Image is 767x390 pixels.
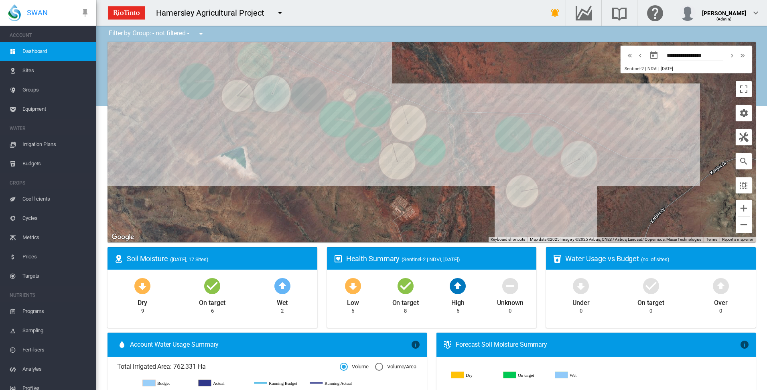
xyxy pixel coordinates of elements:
span: Metrics [22,228,90,247]
span: Sites [22,61,90,80]
span: Total Irrigated Area: 762.331 Ha [117,362,340,371]
img: ZPXdBAAAAAElFTkSuQmCC [105,3,148,23]
button: icon-chevron-left [635,51,645,60]
span: (no. of sites) [641,256,670,262]
button: icon-select-all [736,177,752,193]
md-icon: icon-magnify [739,156,749,166]
div: Hamersley Agricultural Project [156,7,272,18]
md-icon: icon-checkbox-marked-circle [396,276,415,295]
g: Budget [143,380,191,387]
span: ([DATE], 17 Sites) [170,256,209,262]
div: 6 [211,307,214,315]
g: Dry [451,372,497,379]
md-icon: icon-menu-down [196,29,206,39]
span: Equipment [22,100,90,119]
span: Sampling [22,321,90,340]
div: Low [347,295,359,307]
md-icon: icon-map-marker-radius [114,254,124,264]
span: Fertilisers [22,340,90,360]
md-icon: Click here for help [645,8,665,18]
span: Targets [22,266,90,286]
md-icon: icon-arrow-up-bold-circle [273,276,292,295]
md-icon: icon-chevron-double-left [625,51,634,60]
button: icon-chevron-double-right [737,51,748,60]
md-icon: icon-arrow-down-bold-circle [343,276,363,295]
span: Prices [22,247,90,266]
div: Soil Moisture [127,254,311,264]
button: icon-menu-down [193,26,209,42]
button: icon-bell-ring [547,5,563,21]
div: Unknown [497,295,523,307]
button: icon-chevron-double-left [625,51,635,60]
div: 0 [719,307,722,315]
div: 9 [141,307,144,315]
div: On target [199,295,225,307]
md-icon: Go to the Data Hub [574,8,593,18]
md-icon: icon-chevron-double-right [738,51,747,60]
md-icon: icon-cog [739,108,749,118]
md-radio-button: Volume/Area [375,363,416,371]
md-icon: icon-arrow-up-bold-circle [711,276,730,295]
div: 5 [351,307,354,315]
a: Terms [706,237,717,242]
div: 8 [404,307,407,315]
span: | [DATE] [658,66,673,71]
g: Running Budget [254,380,302,387]
div: Under [572,295,590,307]
span: Coefficients [22,189,90,209]
span: NUTRIENTS [10,289,90,302]
md-icon: icon-chevron-right [728,51,737,60]
md-icon: icon-checkbox-marked-circle [641,276,661,295]
span: WATER [10,122,90,135]
div: On target [392,295,419,307]
g: Running Actual [310,380,358,387]
md-icon: icon-arrow-down-bold-circle [571,276,590,295]
div: 0 [509,307,511,315]
span: (Admin) [716,17,732,21]
span: Sentinel-2 | NDVI [625,66,657,71]
md-icon: icon-water [117,340,127,349]
g: Wet [555,372,601,379]
div: [PERSON_NAME] [702,6,746,14]
div: Health Summary [346,254,530,264]
span: (Sentinel-2 | NDVI, [DATE]) [402,256,460,262]
span: Analytes [22,360,90,379]
div: Forecast Soil Moisture Summary [456,340,740,349]
div: 0 [649,307,652,315]
div: 5 [457,307,459,315]
span: Irrigation Plans [22,135,90,154]
md-icon: icon-arrow-down-bold-circle [133,276,152,295]
button: icon-magnify [736,153,752,169]
md-icon: icon-cup-water [552,254,562,264]
md-icon: icon-minus-circle [501,276,520,295]
div: Water Usage vs Budget [565,254,749,264]
button: Toggle fullscreen view [736,81,752,97]
span: Cycles [22,209,90,228]
div: Filter by Group: - not filtered - [103,26,211,42]
button: Keyboard shortcuts [491,237,525,242]
span: Dashboard [22,42,90,61]
span: Groups [22,80,90,100]
span: SWAN [27,8,48,18]
md-icon: icon-heart-box-outline [333,254,343,264]
div: 2 [281,307,284,315]
button: icon-cog [736,105,752,121]
g: Actual [199,380,246,387]
img: SWAN-Landscape-Logo-Colour-drop.png [8,4,21,21]
md-icon: icon-chevron-left [636,51,645,60]
md-icon: icon-pin [80,8,90,18]
md-icon: icon-select-all [739,181,749,190]
md-icon: icon-menu-down [275,8,285,18]
span: Budgets [22,154,90,173]
span: Programs [22,302,90,321]
div: High [451,295,465,307]
button: Zoom out [736,217,752,233]
md-icon: icon-arrow-up-bold-circle [448,276,467,295]
a: Open this area in Google Maps (opens a new window) [110,232,136,242]
img: Google [110,232,136,242]
div: 0 [580,307,582,315]
button: icon-chevron-right [727,51,737,60]
md-icon: icon-information [740,340,749,349]
md-icon: icon-thermometer-lines [443,340,452,349]
button: icon-menu-down [272,5,288,21]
